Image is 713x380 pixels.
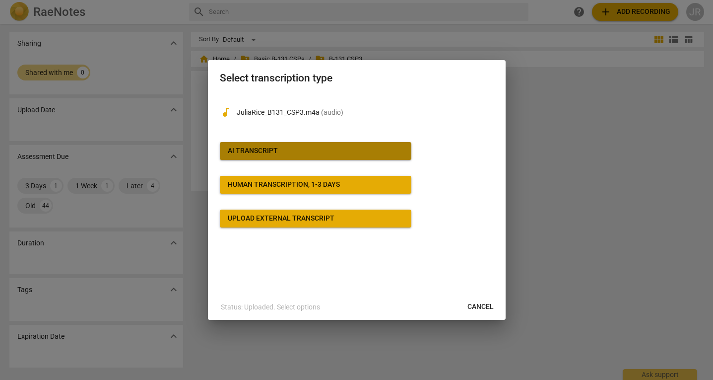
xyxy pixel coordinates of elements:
button: Upload external transcript [220,210,411,228]
span: audiotrack [220,106,232,118]
h2: Select transcription type [220,72,494,84]
div: Upload external transcript [228,214,334,224]
div: AI Transcript [228,146,278,156]
p: Status: Uploaded. Select options [221,302,320,312]
span: Cancel [467,302,494,312]
button: Human transcription, 1-3 days [220,176,411,194]
div: Human transcription, 1-3 days [228,180,340,190]
p: JuliaRice_B131_CSP3.m4a(audio) [237,107,494,118]
span: ( audio ) [321,108,343,116]
button: Cancel [459,298,502,316]
button: AI Transcript [220,142,411,160]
